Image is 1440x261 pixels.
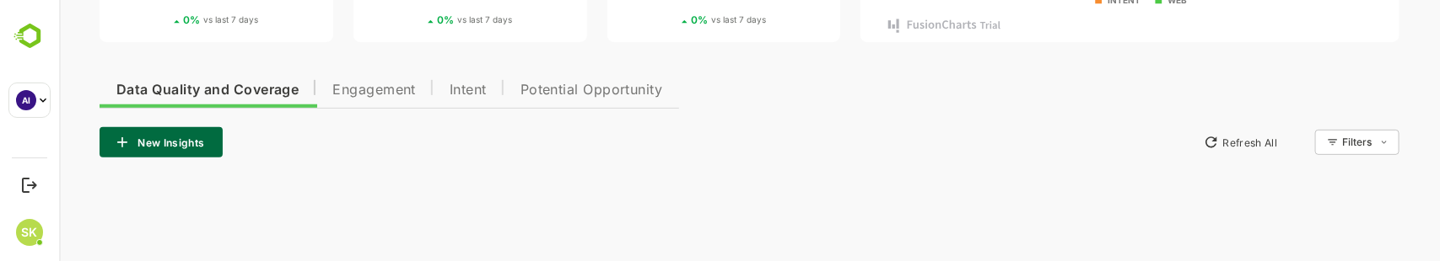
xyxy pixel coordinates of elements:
div: Filters [1283,136,1313,148]
button: New Insights [40,127,164,157]
span: Engagement [273,83,357,97]
span: vs last 7 days [144,13,199,26]
div: SK [16,219,43,246]
div: 0 % [632,13,707,26]
span: Intent [391,83,428,97]
div: Filters [1281,127,1340,157]
div: 0 % [378,13,453,26]
button: Logout [18,173,40,196]
button: Refresh All [1137,129,1226,156]
span: vs last 7 days [398,13,453,26]
span: vs last 7 days [652,13,707,26]
div: AI [16,90,36,110]
span: Data Quality and Coverage [57,83,240,97]
div: 0 % [124,13,199,26]
span: Potential Opportunity [461,83,604,97]
img: BambooboxLogoMark.f1c84d78b4c51b1a7b5f700c9845e183.svg [8,20,51,52]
